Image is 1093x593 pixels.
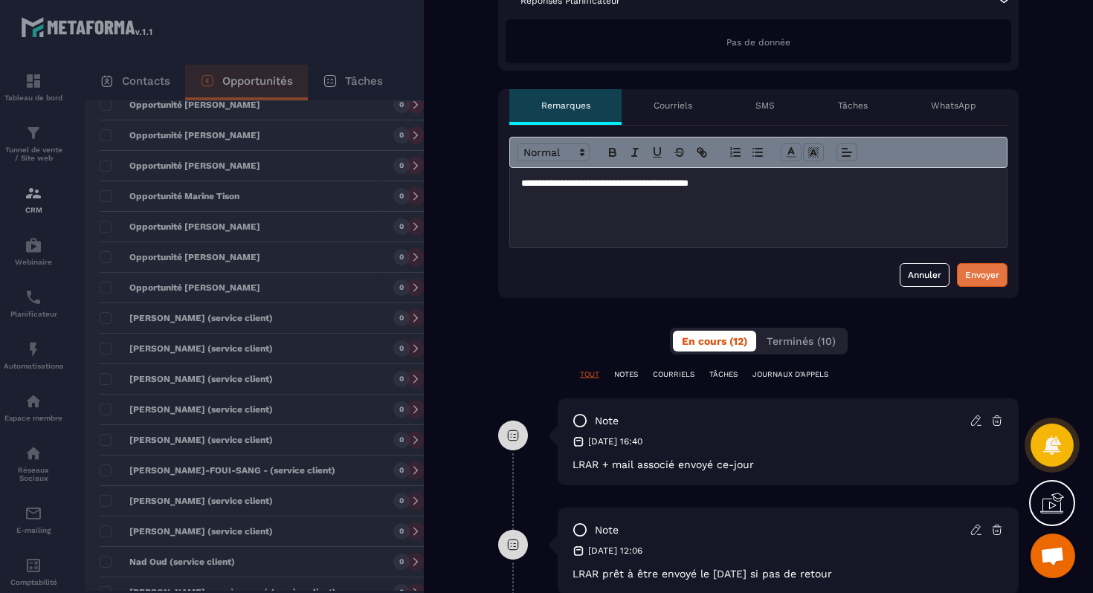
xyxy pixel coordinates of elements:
p: JOURNAUX D'APPELS [752,369,828,380]
a: Ouvrir le chat [1031,534,1075,578]
p: NOTES [614,369,638,380]
p: TOUT [580,369,599,380]
p: LRAR + mail associé envoyé ce-jour [573,458,1004,470]
p: SMS [755,100,775,111]
button: Terminés (10) [758,331,845,351]
button: En cours (12) [673,331,756,351]
p: Remarques [541,100,590,111]
p: note [595,414,619,428]
p: COURRIELS [653,369,694,380]
div: Envoyer [965,268,999,282]
p: LRAR prêt à être envoyé le [DATE] si pas de retour [573,568,1004,580]
span: Pas de donnée [726,37,790,48]
span: Terminés (10) [767,335,836,347]
p: Courriels [654,100,692,111]
button: Annuler [900,263,949,287]
p: [DATE] 12:06 [588,545,642,557]
button: Envoyer [957,263,1007,287]
p: TÂCHES [709,369,738,380]
p: Tâches [838,100,868,111]
span: En cours (12) [682,335,747,347]
p: WhatsApp [931,100,976,111]
p: [DATE] 16:40 [588,435,642,447]
p: note [595,523,619,537]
